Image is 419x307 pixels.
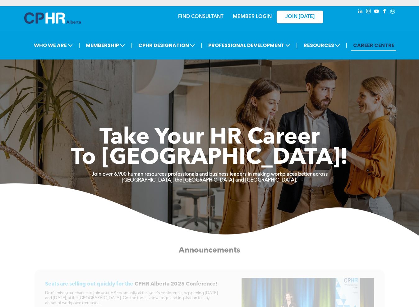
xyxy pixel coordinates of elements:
a: FIND CONSULTANT [178,14,223,19]
span: To [GEOGRAPHIC_DATA]! [71,147,348,169]
a: instagram [365,8,372,16]
a: facebook [381,8,388,16]
a: JOIN [DATE] [277,11,323,23]
img: A blue and white logo for cp alberta [24,12,81,24]
a: CAREER CENTRE [351,40,396,51]
li: | [296,39,298,52]
span: Announcements [179,247,240,254]
span: JOIN [DATE] [285,14,315,20]
a: Social network [389,8,396,16]
strong: Join over 6,900 human resources professionals and business leaders in making workplaces better ac... [92,172,328,177]
span: CPHR Alberta 2025 Conference! [135,281,218,287]
a: youtube [373,8,380,16]
li: | [346,39,348,52]
span: WHO WE ARE [32,40,75,51]
span: Seats are selling out quickly for the [45,281,133,287]
a: MEMBER LOGIN [233,14,272,19]
span: CPHR DESIGNATION [136,40,197,51]
span: MEMBERSHIP [84,40,127,51]
a: linkedin [357,8,364,16]
li: | [79,39,80,52]
span: RESOURCES [302,40,342,51]
strong: [GEOGRAPHIC_DATA], the [GEOGRAPHIC_DATA] and [GEOGRAPHIC_DATA]. [122,178,297,183]
li: | [201,39,202,52]
span: Don't miss your chance to join your HR community at this year's conference, happening [DATE] and ... [45,291,218,305]
span: Take Your HR Career [99,127,320,149]
span: PROFESSIONAL DEVELOPMENT [206,40,292,51]
li: | [131,39,132,52]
